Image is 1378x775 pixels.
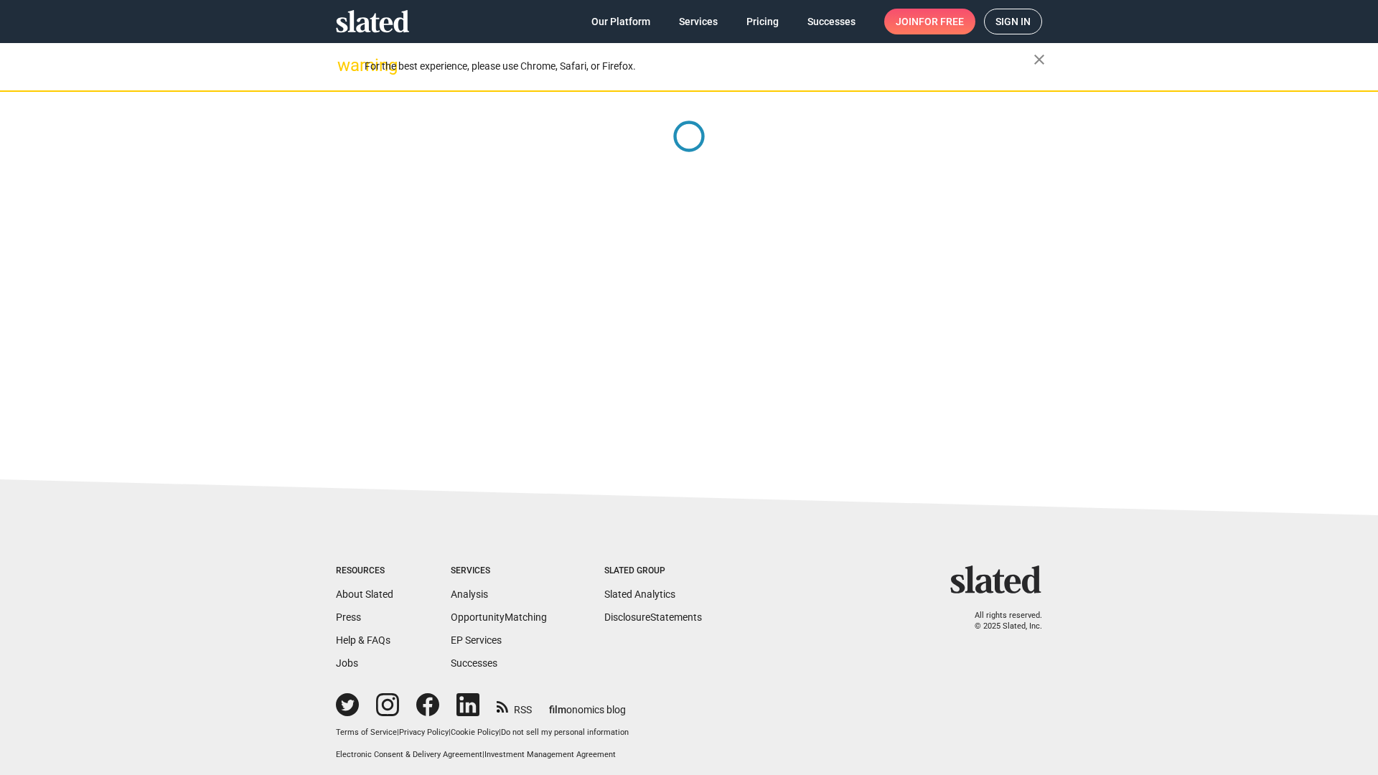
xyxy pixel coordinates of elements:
[796,9,867,34] a: Successes
[482,750,484,759] span: |
[451,657,497,669] a: Successes
[336,588,393,600] a: About Slated
[807,9,856,34] span: Successes
[604,611,702,623] a: DisclosureStatements
[884,9,975,34] a: Joinfor free
[336,750,482,759] a: Electronic Consent & Delivery Agreement
[399,728,449,737] a: Privacy Policy
[337,57,355,74] mat-icon: warning
[984,9,1042,34] a: Sign in
[919,9,964,34] span: for free
[336,728,397,737] a: Terms of Service
[336,611,361,623] a: Press
[336,565,393,577] div: Resources
[580,9,662,34] a: Our Platform
[365,57,1033,76] div: For the best experience, please use Chrome, Safari, or Firefox.
[1031,51,1048,68] mat-icon: close
[336,634,390,646] a: Help & FAQs
[451,611,547,623] a: OpportunityMatching
[746,9,779,34] span: Pricing
[604,565,702,577] div: Slated Group
[896,9,964,34] span: Join
[451,728,499,737] a: Cookie Policy
[451,588,488,600] a: Analysis
[451,565,547,577] div: Services
[549,692,626,717] a: filmonomics blog
[549,704,566,715] span: film
[497,695,532,717] a: RSS
[501,728,629,738] button: Do not sell my personal information
[735,9,790,34] a: Pricing
[591,9,650,34] span: Our Platform
[484,750,616,759] a: Investment Management Agreement
[397,728,399,737] span: |
[449,728,451,737] span: |
[336,657,358,669] a: Jobs
[604,588,675,600] a: Slated Analytics
[960,611,1042,631] p: All rights reserved. © 2025 Slated, Inc.
[451,634,502,646] a: EP Services
[667,9,729,34] a: Services
[679,9,718,34] span: Services
[995,9,1031,34] span: Sign in
[499,728,501,737] span: |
